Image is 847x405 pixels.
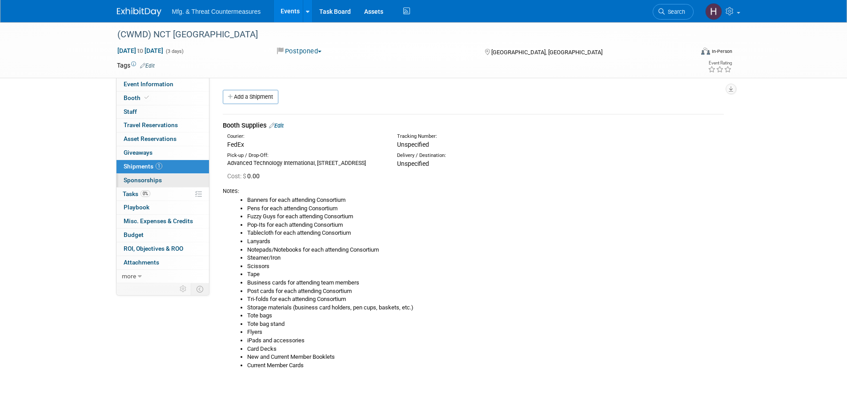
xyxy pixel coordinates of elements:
[397,141,429,148] span: Unspecified
[116,132,209,146] a: Asset Reservations
[145,95,149,100] i: Booth reservation complete
[116,105,209,119] a: Staff
[247,221,724,229] li: Pop-Its for each attending Consortium
[247,361,724,370] li: Current Member Cards
[114,27,680,43] div: (CWMD) NCT [GEOGRAPHIC_DATA]
[172,8,261,15] span: Mfg. & Threat Countermeasures
[116,160,209,173] a: Shipments1
[247,196,724,205] li: Banners for each attending Consortium
[124,121,178,128] span: Travel Reservations
[117,47,164,55] span: [DATE] [DATE]
[124,108,137,115] span: Staff
[116,92,209,105] a: Booth
[156,163,162,169] span: 1
[124,176,162,184] span: Sponsorships
[665,8,685,15] span: Search
[116,256,209,269] a: Attachments
[116,174,209,187] a: Sponsorships
[705,3,722,20] img: Hillary Hawkins
[227,152,384,159] div: Pick-up / Drop-Off:
[491,49,602,56] span: [GEOGRAPHIC_DATA], [GEOGRAPHIC_DATA]
[124,149,153,156] span: Giveaways
[124,245,183,252] span: ROI, Objectives & ROO
[117,61,155,70] td: Tags
[247,345,724,353] li: Card Decks
[124,231,144,238] span: Budget
[140,63,155,69] a: Edit
[247,287,724,296] li: Post cards for each attending Consortium
[116,201,209,214] a: Playbook
[227,133,384,140] div: Courier:
[247,254,724,262] li: Steamer/Iron
[117,8,161,16] img: ExhibitDay
[116,270,209,283] a: more
[223,121,724,130] div: Booth Supplies
[247,337,724,345] li: iPads and accessories
[247,205,724,213] li: Pens for each attending Consortium
[227,140,384,149] div: FedEx
[116,242,209,256] a: ROI, Objectives & ROO
[247,213,724,221] li: Fuzzy Guys for each attending Consortium
[116,229,209,242] a: Budget
[247,353,724,361] li: New and Current Member Booklets
[247,229,724,237] li: Tablecloth for each attending Consortium
[247,246,724,254] li: Notepads/Notebooks for each attending Consortium
[116,119,209,132] a: Travel Reservations
[176,283,191,295] td: Personalize Event Tab Strip
[397,133,596,140] div: Tracking Number:
[247,270,724,279] li: Tape
[269,122,284,129] a: Edit
[397,160,429,167] span: Unspecified
[708,61,732,65] div: Event Rating
[247,320,724,329] li: Tote bag stand
[122,273,136,280] span: more
[711,48,732,55] div: In-Person
[247,295,724,304] li: Tri-folds for each attending Consortium
[227,172,247,180] span: Cost: $
[247,262,724,271] li: Scissors
[641,46,733,60] div: Event Format
[247,279,724,287] li: Business cards for attending team members
[124,259,159,266] span: Attachments
[136,47,145,54] span: to
[247,312,724,320] li: Tote bags
[165,48,184,54] span: (3 days)
[701,48,710,55] img: Format-Inperson.png
[247,328,724,337] li: Flyers
[191,283,209,295] td: Toggle Event Tabs
[116,188,209,201] a: Tasks0%
[124,204,149,211] span: Playbook
[124,94,151,101] span: Booth
[397,152,554,159] div: Delivery / Destination:
[124,80,173,88] span: Event Information
[223,90,278,104] a: Add a Shipment
[116,78,209,91] a: Event Information
[247,304,724,312] li: Storage materials (business card holders, pen cups, baskets, etc.)
[116,146,209,160] a: Giveaways
[123,190,150,197] span: Tasks
[227,159,384,167] div: Advanced Technology International, [STREET_ADDRESS]
[116,215,209,228] a: Misc. Expenses & Credits
[124,217,193,225] span: Misc. Expenses & Credits
[653,4,694,20] a: Search
[124,163,162,170] span: Shipments
[247,237,724,246] li: Lanyards
[227,172,263,180] span: 0.00
[124,135,177,142] span: Asset Reservations
[223,187,724,195] div: Notes:
[274,47,325,56] button: Postponed
[140,190,150,197] span: 0%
